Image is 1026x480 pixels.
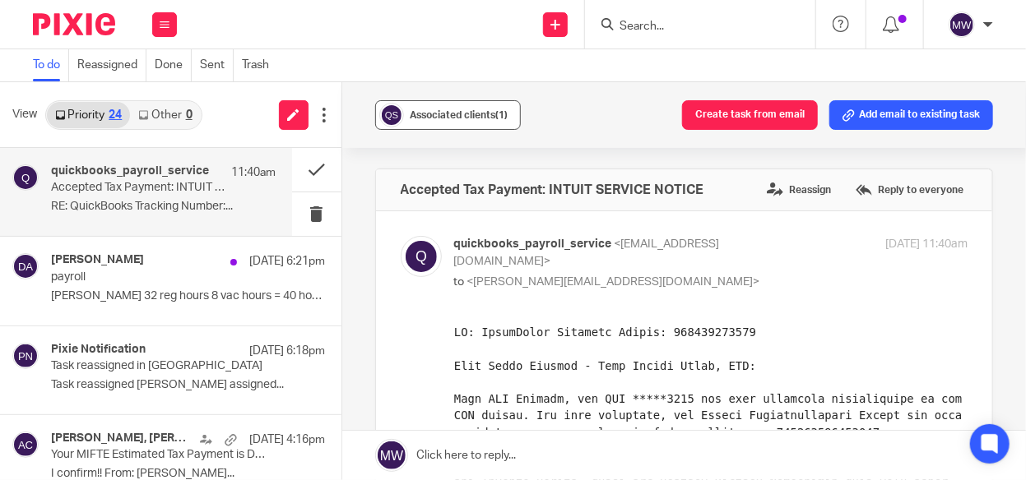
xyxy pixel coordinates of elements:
[852,178,968,202] label: Reply to everyone
[379,103,404,127] img: svg%3E
[51,164,209,178] h4: quickbooks_payroll_service
[249,253,325,270] p: [DATE] 6:21pm
[51,289,325,303] p: [PERSON_NAME] 32 reg hours 8 vac hours = 40 hours ...
[249,432,325,448] p: [DATE] 4:16pm
[51,181,230,195] p: Accepted Tax Payment: INTUIT SERVICE NOTICE
[51,270,270,284] p: payroll
[51,253,144,267] h4: [PERSON_NAME]
[51,343,146,357] h4: Pixie Notification
[618,20,766,35] input: Search
[763,178,835,202] label: Reassign
[411,110,508,120] span: Associated clients
[885,236,968,253] p: [DATE] 11:40am
[77,49,146,81] a: Reassigned
[47,102,130,128] a: Priority24
[51,359,270,373] p: Task reassigned in [GEOGRAPHIC_DATA]
[12,432,39,458] img: svg%3E
[33,13,115,35] img: Pixie
[682,100,818,130] button: Create task from email
[51,432,192,445] h4: [PERSON_NAME], [PERSON_NAME]
[51,200,276,214] p: RE: QuickBooks Tracking Number:...
[200,49,234,81] a: Sent
[401,182,704,198] h4: Accepted Tax Payment: INTUIT SERVICE NOTICE
[12,253,39,279] img: svg%3E
[949,12,975,38] img: svg%3E
[829,100,993,130] button: Add email to existing task
[375,100,521,130] button: Associated clients(1)
[454,238,720,267] span: <[EMAIL_ADDRESS][DOMAIN_NAME]>
[242,49,277,81] a: Trash
[231,164,276,181] p: 11:40am
[51,448,270,462] p: Your MIFTE Estimated Tax Payment is Due - ACTION REQUIRED
[249,343,325,359] p: [DATE] 6:18pm
[467,276,760,288] span: <[PERSON_NAME][EMAIL_ADDRESS][DOMAIN_NAME]>
[12,343,39,369] img: svg%3E
[33,49,69,81] a: To do
[454,276,465,288] span: to
[12,164,39,191] img: svg%3E
[454,238,612,250] span: quickbooks_payroll_service
[109,109,122,121] div: 24
[186,109,193,121] div: 0
[130,102,200,128] a: Other0
[401,236,442,277] img: svg%3E
[496,110,508,120] span: (1)
[51,378,325,392] p: Task reassigned [PERSON_NAME] assigned...
[155,49,192,81] a: Done
[12,106,37,123] span: View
